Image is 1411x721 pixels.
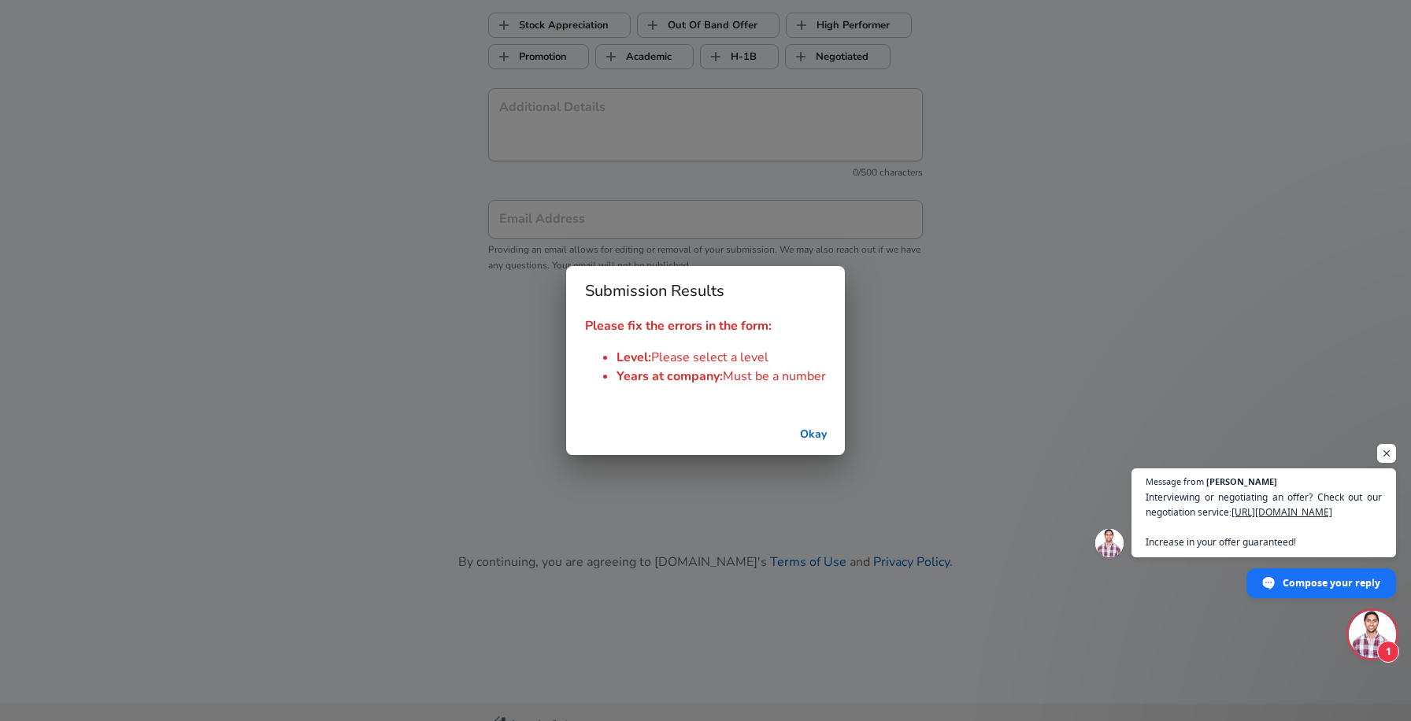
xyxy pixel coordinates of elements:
span: Compose your reply [1283,569,1380,597]
span: 1 [1377,641,1399,663]
h2: Submission Results [566,266,845,316]
div: Open chat [1349,611,1396,658]
button: successful-submission-button [788,420,839,449]
span: Interviewing or negotiating an offer? Check out our negotiation service: Increase in your offer g... [1146,490,1382,549]
strong: Please fix the errors in the form: [585,317,772,335]
span: Must be a number [723,368,826,385]
span: Level : [617,349,651,366]
span: [PERSON_NAME] [1206,477,1277,486]
span: Message from [1146,477,1204,486]
span: Years at company : [617,368,723,385]
span: Please select a level [651,349,768,366]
